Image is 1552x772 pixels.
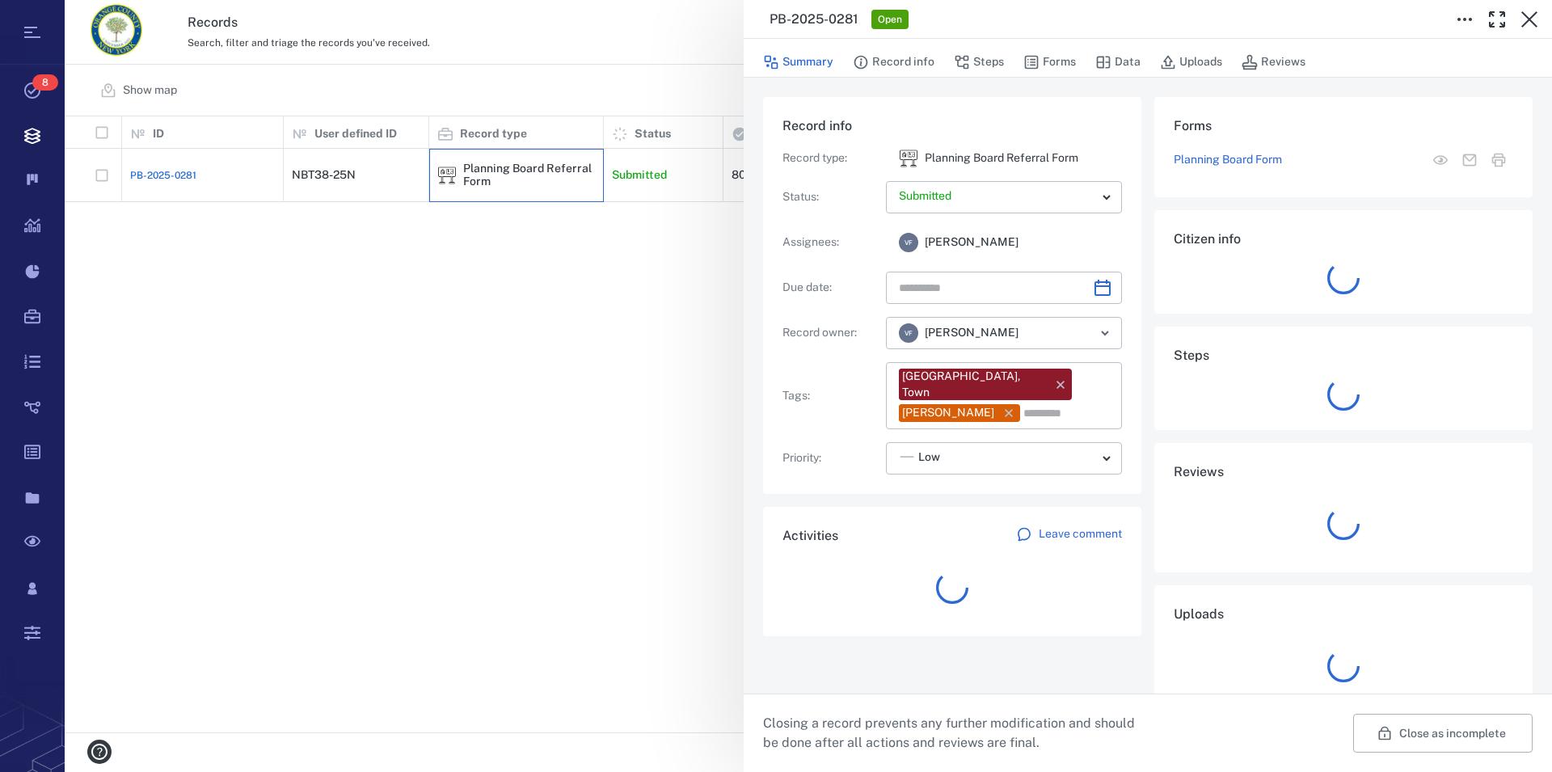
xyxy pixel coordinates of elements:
h6: Activities [782,526,838,546]
p: Record owner : [782,325,879,341]
div: [GEOGRAPHIC_DATA], Town [902,369,1046,400]
button: Record info [853,47,934,78]
button: Reviews [1242,47,1305,78]
button: Summary [763,47,833,78]
div: Record infoRecord type:icon Planning Board Referral FormPlanning Board Referral FormStatus:Assign... [763,97,1141,507]
div: ActivitiesLeave comment [763,507,1141,649]
img: icon Planning Board Referral Form [899,149,918,168]
h6: Uploads [1174,605,1513,624]
button: Forms [1023,47,1076,78]
span: [PERSON_NAME] [925,325,1018,341]
span: Open [875,13,905,27]
p: Due date : [782,280,879,296]
div: Steps [1154,327,1533,443]
a: Leave comment [1016,526,1122,546]
p: Assignees : [782,234,879,251]
button: Close as incomplete [1353,714,1533,753]
div: [PERSON_NAME] [902,405,994,421]
button: Toggle to Edit Boxes [1449,3,1481,36]
button: Print form [1484,146,1513,175]
p: Record type : [782,150,879,167]
button: Uploads [1160,47,1222,78]
p: Priority : [782,450,879,466]
span: Low [918,449,940,466]
div: FormsPlanning Board FormView form in the stepMail formPrint form [1154,97,1533,210]
p: Submitted [899,188,1096,205]
p: Tags : [782,388,879,404]
a: Planning Board Form [1174,152,1282,168]
h3: PB-2025-0281 [770,10,858,29]
button: Toggle Fullscreen [1481,3,1513,36]
div: Planning Board Referral Form [899,149,918,168]
p: Leave comment [1039,526,1122,542]
div: V F [899,323,918,343]
h6: Citizen info [1174,230,1513,249]
h6: Reviews [1174,462,1513,482]
button: Close [1513,3,1546,36]
div: V F [899,233,918,252]
p: Planning Board Referral Form [925,150,1078,167]
button: Data [1095,47,1141,78]
p: Closing a record prevents any further modification and should be done after all actions and revie... [763,714,1148,753]
h6: Record info [782,116,1122,136]
span: [PERSON_NAME] [925,234,1018,251]
span: Help [36,11,70,26]
div: Citizen info [1154,210,1533,327]
p: Status : [782,189,879,205]
div: Uploads [1154,585,1533,728]
span: 8 [32,74,58,91]
button: Open [1094,322,1116,344]
button: Mail form [1455,146,1484,175]
h6: Steps [1174,346,1513,365]
h6: Forms [1174,116,1513,136]
button: View form in the step [1426,146,1455,175]
button: Steps [954,47,1004,78]
button: Choose date, selected date is Aug 22, 2025 [1086,272,1119,304]
div: Reviews [1154,443,1533,585]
